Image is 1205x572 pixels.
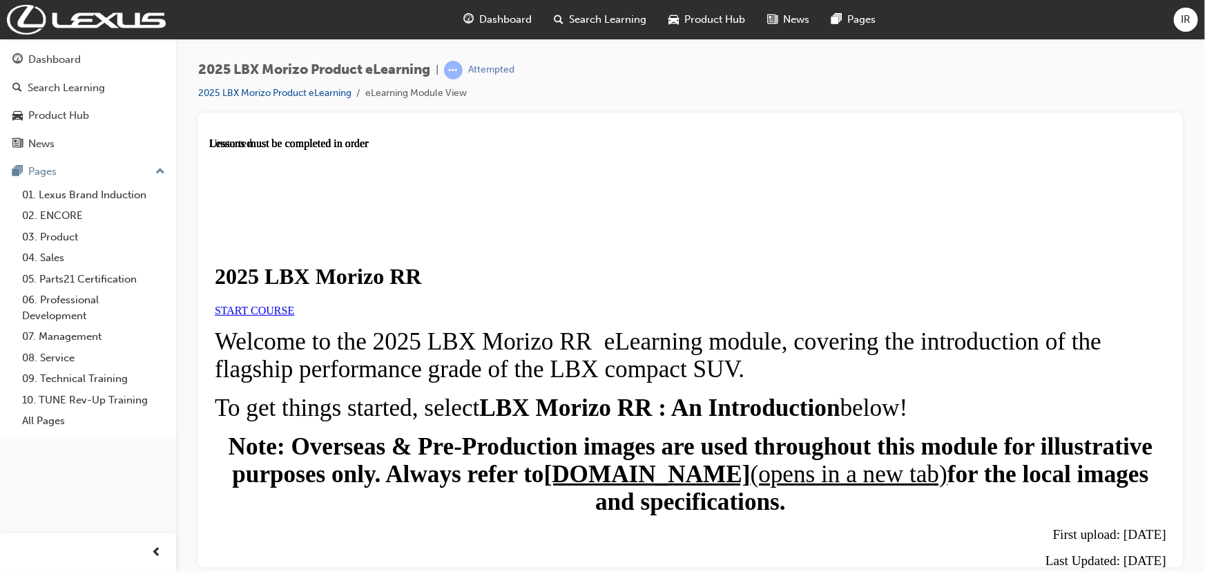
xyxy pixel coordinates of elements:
span: news-icon [12,138,23,151]
a: START COURSE [6,167,85,179]
a: 07. Management [17,326,171,347]
a: Dashboard [6,47,171,73]
span: learningRecordVerb_ATTEMPT-icon [444,61,463,79]
a: 2025 LBX Morizo Product eLearning [198,87,351,99]
div: Dashboard [28,52,81,68]
a: 05. Parts21 Certification [17,269,171,290]
span: car-icon [669,11,679,28]
span: 2025 LBX Morizo Product eLearning [198,62,430,78]
a: 03. Product [17,227,171,248]
span: To get things started, select below! [6,257,699,284]
span: (opens in a new tab) [541,323,738,350]
span: Product Hub [685,12,746,28]
span: News [784,12,810,28]
a: All Pages [17,410,171,432]
span: Last Updated: [DATE] [836,416,957,430]
span: | [436,62,438,78]
a: search-iconSearch Learning [543,6,658,34]
span: IR [1182,12,1191,28]
div: Attempted [468,64,514,77]
span: pages-icon [12,166,23,178]
div: Product Hub [28,108,89,124]
a: [DOMAIN_NAME](opens in a new tab) [335,323,738,350]
button: DashboardSearch LearningProduct HubNews [6,44,171,159]
div: Pages [28,164,57,180]
div: News [28,136,55,152]
a: 06. Professional Development [17,289,171,326]
span: pages-icon [832,11,842,28]
span: Pages [848,12,876,28]
a: News [6,131,171,157]
a: 01. Lexus Brand Induction [17,184,171,206]
strong: LBX Morizo RR : An Introduction [271,257,631,284]
div: Search Learning [28,80,105,96]
a: pages-iconPages [821,6,887,34]
span: Welcome to the 2025 LBX Morizo RR eLearning module, covering the introduction of the flagship per... [6,191,892,245]
a: Search Learning [6,75,171,101]
span: news-icon [768,11,778,28]
button: Pages [6,159,171,184]
a: 09. Technical Training [17,368,171,390]
a: 10. TUNE Rev-Up Training [17,390,171,411]
span: car-icon [12,110,23,122]
a: car-iconProduct Hub [658,6,757,34]
strong: for the local images and specifications. [386,323,939,378]
span: First upload: [DATE] [844,390,957,404]
span: up-icon [155,163,165,181]
a: 08. Service [17,347,171,369]
strong: [DOMAIN_NAME] [335,323,541,350]
span: - Added notes related to [DATE] production tech change [608,431,957,448]
a: Product Hub [6,103,171,128]
span: Dashboard [480,12,532,28]
span: search-icon [12,82,22,95]
span: guage-icon [464,11,474,28]
a: 04. Sales [17,247,171,269]
strong: Note: Overseas & Pre-Production images are used throughout this module for illustrative purposes ... [19,296,944,350]
li: eLearning Module View [365,86,467,102]
span: guage-icon [12,54,23,66]
img: Trak [7,5,166,35]
h1: 2025 LBX Morizo RR [6,126,957,152]
a: guage-iconDashboard [453,6,543,34]
span: Search Learning [570,12,647,28]
span: search-icon [555,11,564,28]
span: prev-icon [152,544,162,562]
a: 02. ENCORE [17,205,171,227]
a: news-iconNews [757,6,821,34]
button: IR [1174,8,1198,32]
